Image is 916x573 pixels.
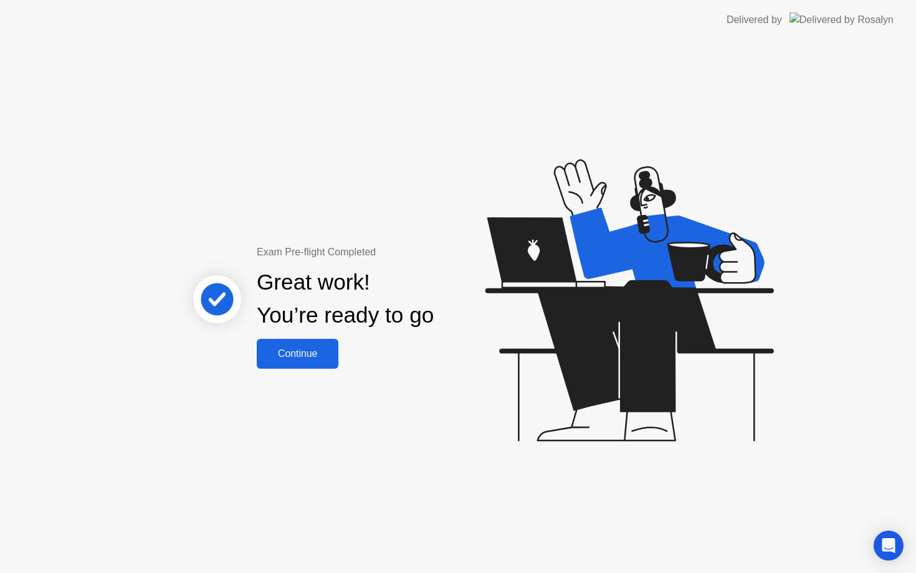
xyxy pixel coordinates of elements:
[257,245,514,260] div: Exam Pre-flight Completed
[790,12,894,27] img: Delivered by Rosalyn
[260,348,335,359] div: Continue
[257,339,338,369] button: Continue
[727,12,782,27] div: Delivered by
[874,531,904,561] div: Open Intercom Messenger
[257,266,434,332] div: Great work! You’re ready to go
